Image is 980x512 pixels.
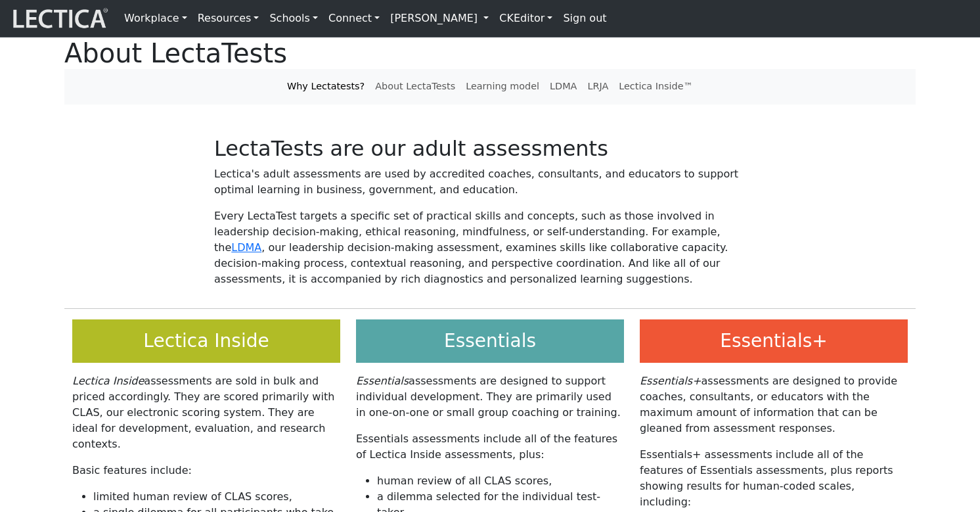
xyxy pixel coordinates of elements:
[264,5,323,32] a: Schools
[93,489,340,505] li: limited human review of CLAS scores,
[323,5,385,32] a: Connect
[72,375,144,387] i: Lectica Inside
[214,208,766,287] p: Every LectaTest targets a specific set of practical skills and concepts, such as those involved i...
[613,74,698,99] a: Lectica Inside™
[494,5,558,32] a: CKEditor
[356,373,624,421] p: assessments are designed to support individual development. They are primarily used in one-on-one...
[119,5,192,32] a: Workplace
[72,373,340,452] p: assessments are sold in bulk and priced accordingly. They are scored primarily with CLAS, our ele...
[192,5,265,32] a: Resources
[72,463,340,478] p: Basic features include:
[640,447,908,510] p: Essentials+ assessments include all of the features of Essentials assessments, plus reports showi...
[356,431,624,463] p: Essentials assessments include all of the features of Lectica Inside assessments, plus:
[460,74,545,99] a: Learning model
[640,375,701,387] i: Essentials+
[231,241,261,254] a: LDMA
[72,319,340,363] h3: Lectica Inside
[64,37,916,69] h1: About LectaTests
[356,319,624,363] h3: Essentials
[558,5,612,32] a: Sign out
[640,319,908,363] h3: Essentials+
[282,74,370,99] a: Why Lectatests?
[582,74,613,99] a: LRJA
[640,373,908,436] p: assessments are designed to provide coaches, consultants, or educators with the maximum amount of...
[356,375,409,387] i: Essentials
[385,5,494,32] a: [PERSON_NAME]
[370,74,460,99] a: About LectaTests
[545,74,582,99] a: LDMA
[10,6,108,31] img: lecticalive
[214,136,766,161] h2: LectaTests are our adult assessments
[377,473,624,489] li: human review of all CLAS scores,
[214,166,766,198] p: Lectica's adult assessments are used by accredited coaches, consultants, and educators to support...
